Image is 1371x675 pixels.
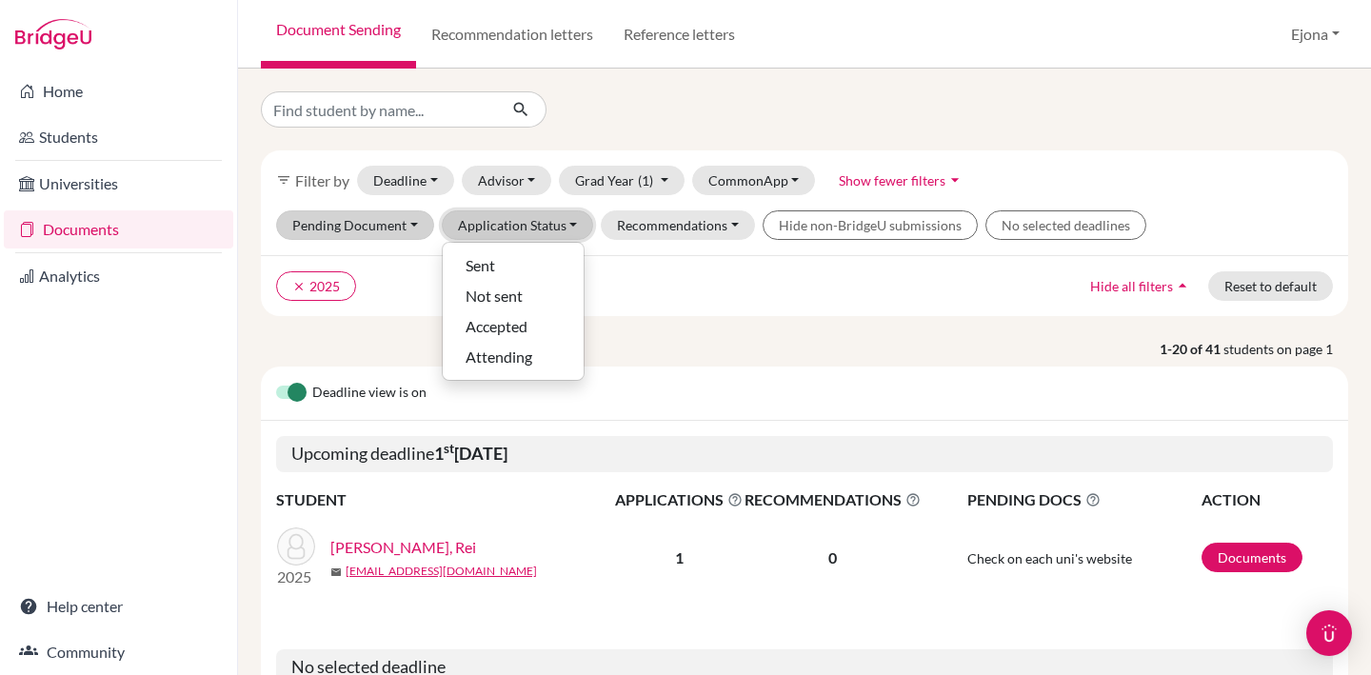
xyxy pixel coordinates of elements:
img: Bridge-U [15,19,91,50]
button: Hide non-BridgeU submissions [763,210,978,240]
span: Deadline view is on [312,382,427,405]
a: Home [4,72,233,110]
a: [PERSON_NAME], Rei [330,536,476,559]
th: ACTION [1201,487,1333,512]
i: clear [292,280,306,293]
button: clear2025 [276,271,356,301]
button: Advisor [462,166,552,195]
i: arrow_drop_up [1173,276,1192,295]
a: Community [4,633,233,671]
strong: 1-20 of 41 [1160,339,1223,359]
button: Grad Year(1) [559,166,685,195]
button: Deadline [357,166,454,195]
div: Open Intercom Messenger [1306,610,1352,656]
span: mail [330,566,342,578]
a: Analytics [4,257,233,295]
a: [EMAIL_ADDRESS][DOMAIN_NAME] [346,563,537,580]
button: No selected deadlines [985,210,1146,240]
a: Students [4,118,233,156]
img: Mizuno, Rei [277,527,315,566]
button: Sent [443,250,584,281]
input: Find student by name... [261,91,497,128]
button: Hide all filtersarrow_drop_up [1074,271,1208,301]
a: Universities [4,165,233,203]
span: Hide all filters [1090,278,1173,294]
i: arrow_drop_down [945,170,964,189]
th: STUDENT [276,487,614,512]
span: Not sent [466,285,523,308]
span: Sent [466,254,495,277]
button: Application Status [442,210,594,240]
span: students on page 1 [1223,339,1348,359]
sup: st [444,441,454,456]
p: 2025 [277,566,315,588]
a: Documents [4,210,233,248]
span: Filter by [295,171,349,189]
h5: Upcoming deadline [276,436,1333,472]
span: Check on each uni's website [967,550,1132,566]
button: CommonApp [692,166,816,195]
span: Attending [466,346,532,368]
span: Accepted [466,315,527,338]
button: Reset to default [1208,271,1333,301]
button: Ejona [1282,16,1348,52]
span: RECOMMENDATIONS [745,488,921,511]
span: Show fewer filters [839,172,945,189]
b: 1 [675,548,684,566]
button: Accepted [443,311,584,342]
button: Attending [443,342,584,372]
i: filter_list [276,172,291,188]
button: Not sent [443,281,584,311]
button: Pending Document [276,210,434,240]
span: (1) [638,172,653,189]
a: Documents [1202,543,1302,572]
span: APPLICATIONS [615,488,743,511]
button: Recommendations [601,210,755,240]
b: 1 [DATE] [434,443,507,464]
span: PENDING DOCS [967,488,1200,511]
button: Show fewer filtersarrow_drop_down [823,166,981,195]
div: Application Status [442,242,585,381]
a: Help center [4,587,233,625]
p: 0 [745,546,921,569]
